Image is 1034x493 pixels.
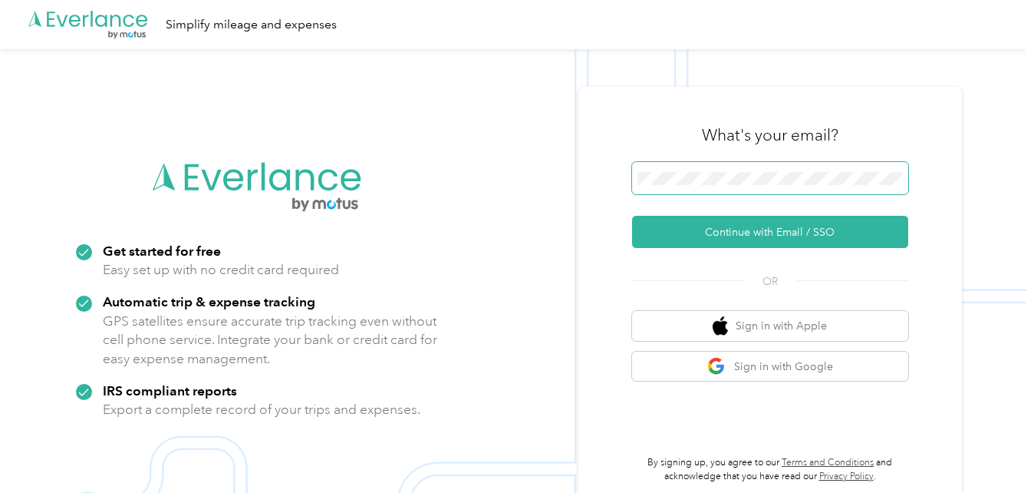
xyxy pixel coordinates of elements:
[632,352,908,382] button: google logoSign in with Google
[632,311,908,341] button: apple logoSign in with Apple
[632,456,908,483] p: By signing up, you agree to our and acknowledge that you have read our .
[103,382,237,399] strong: IRS compliant reports
[819,471,874,482] a: Privacy Policy
[702,124,838,146] h3: What's your email?
[632,216,908,248] button: Continue with Email / SSO
[743,273,797,290] span: OR
[166,15,337,35] div: Simplify mileage and expenses
[707,357,726,376] img: google logo
[103,243,221,259] strong: Get started for free
[103,260,339,280] p: Easy set up with no credit card required
[713,316,728,336] img: apple logo
[782,457,874,468] a: Terms and Conditions
[103,400,420,419] p: Export a complete record of your trips and expenses.
[103,293,315,309] strong: Automatic trip & expense tracking
[103,312,438,369] p: GPS satellites ensure accurate trip tracking even without cell phone service. Integrate your bank...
